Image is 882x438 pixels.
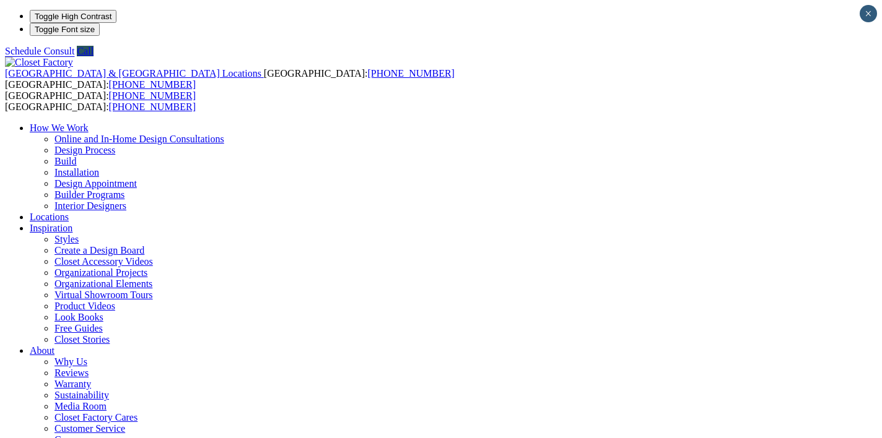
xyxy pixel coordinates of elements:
span: Toggle Font size [35,25,95,34]
button: Toggle Font size [30,23,100,36]
a: Closet Stories [55,334,110,345]
a: Closet Accessory Videos [55,256,153,267]
a: [PHONE_NUMBER] [109,90,196,101]
a: Closet Factory Cares [55,412,138,423]
span: Toggle High Contrast [35,12,111,21]
span: [GEOGRAPHIC_DATA]: [GEOGRAPHIC_DATA]: [5,90,196,112]
a: Customer Service [55,423,125,434]
a: Virtual Showroom Tours [55,290,153,300]
img: Closet Factory [5,57,73,68]
span: [GEOGRAPHIC_DATA]: [GEOGRAPHIC_DATA]: [5,68,455,90]
a: Build [55,156,77,166]
a: Media Room [55,401,107,411]
a: Design Appointment [55,178,137,189]
a: Create a Design Board [55,245,144,255]
a: Free Guides [55,323,103,333]
a: Inspiration [30,223,72,233]
button: Toggle High Contrast [30,10,116,23]
a: How We Work [30,122,89,133]
a: Reviews [55,367,89,378]
a: [PHONE_NUMBER] [109,79,196,90]
a: Online and In-Home Design Consultations [55,134,224,144]
a: Organizational Elements [55,278,152,289]
a: Warranty [55,379,91,389]
a: Styles [55,234,79,244]
a: Builder Programs [55,189,124,200]
a: Organizational Projects [55,267,147,278]
a: Design Process [55,145,115,155]
a: Look Books [55,312,103,322]
a: [PHONE_NUMBER] [109,101,196,112]
button: Close [860,5,877,22]
a: Sustainability [55,390,109,400]
span: [GEOGRAPHIC_DATA] & [GEOGRAPHIC_DATA] Locations [5,68,261,79]
a: Interior Designers [55,200,126,211]
a: [PHONE_NUMBER] [367,68,454,79]
a: Locations [30,212,69,222]
a: Why Us [55,356,87,367]
a: Call [77,46,94,56]
a: About [30,345,55,356]
a: Installation [55,167,99,178]
a: Product Videos [55,301,115,311]
a: [GEOGRAPHIC_DATA] & [GEOGRAPHIC_DATA] Locations [5,68,264,79]
a: Schedule Consult [5,46,74,56]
